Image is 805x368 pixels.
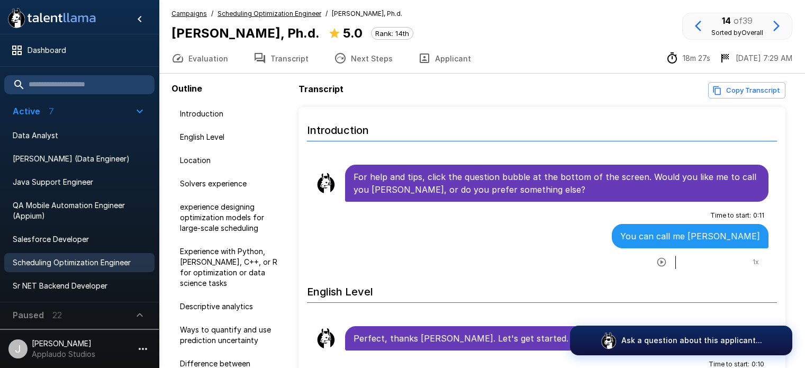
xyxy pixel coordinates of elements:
div: The time between starting and completing the interview [666,52,710,65]
button: Applicant [405,43,484,73]
b: 14 [722,15,731,26]
b: [PERSON_NAME], Ph.d. [171,25,320,41]
u: Campaigns [171,10,207,17]
button: Copy transcript [708,82,785,98]
div: Location [171,151,294,170]
span: Sorted by Overall [711,29,763,37]
span: / [211,8,213,19]
div: Introduction [171,104,294,123]
img: llama_clean.png [315,173,337,194]
button: Evaluation [159,43,241,73]
div: experience designing optimization models for large-scale scheduling [171,198,294,238]
b: Transcript [299,84,343,94]
p: You can call me [PERSON_NAME] [620,230,760,243]
p: [DATE] 7:29 AM [736,53,792,64]
p: 18m 27s [683,53,710,64]
span: Time to start : [710,210,751,221]
p: Perfect, thanks [PERSON_NAME]. Let's get started. Do you have advanced English level? [354,332,760,345]
span: English Level [180,132,286,142]
span: Descriptive analytics [180,301,286,312]
span: Experience with Python, [PERSON_NAME], C++, or R for optimization or data science tasks [180,246,286,289]
button: Ask a question about this applicant... [570,326,792,355]
span: 0 : 11 [753,210,764,221]
div: English Level [171,128,294,147]
p: Ask a question about this applicant... [621,335,762,346]
span: Rank: 14th [372,29,413,38]
span: of 39 [734,15,753,26]
img: llama_clean.png [315,328,337,349]
b: Outline [171,83,202,94]
u: Scheduling Optimization Engineer [218,10,321,17]
img: logo_glasses@2x.png [600,332,617,349]
span: Introduction [180,109,286,119]
span: experience designing optimization models for large-scale scheduling [180,202,286,234]
div: Ways to quantify and use prediction uncertainty [171,320,294,350]
div: Descriptive analytics [171,297,294,316]
div: The date and time when the interview was completed [719,52,792,65]
span: / [325,8,328,19]
b: 5.0 [343,25,363,41]
span: 1 x [753,257,759,267]
span: Ways to quantify and use prediction uncertainty [180,325,286,346]
span: [PERSON_NAME], Ph.d. [332,8,402,19]
span: Solvers experience [180,178,286,189]
h6: Introduction [307,113,777,141]
div: Solvers experience [171,174,294,193]
button: Transcript [241,43,321,73]
button: Next Steps [321,43,405,73]
div: Experience with Python, [PERSON_NAME], C++, or R for optimization or data science tasks [171,242,294,293]
span: Location [180,155,286,166]
button: 1x [747,254,764,271]
h6: English Level [307,275,777,303]
p: For help and tips, click the question bubble at the bottom of the screen. Would you like me to ca... [354,170,760,196]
